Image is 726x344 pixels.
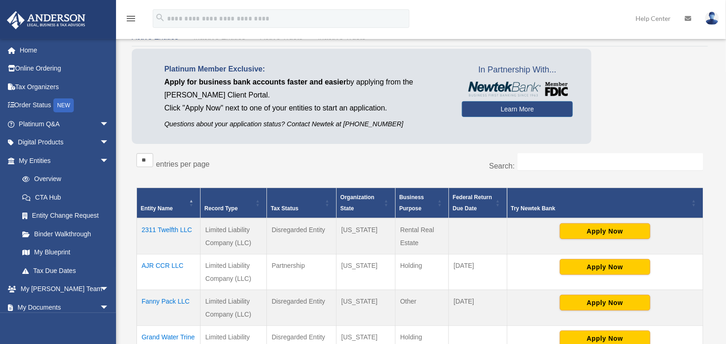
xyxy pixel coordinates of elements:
label: Search: [489,162,515,170]
a: CTA Hub [13,188,118,207]
a: Order StatusNEW [6,96,123,115]
a: Digital Productsarrow_drop_down [6,133,123,152]
button: Apply Now [560,223,650,239]
p: Questions about your application status? Contact Newtek at [PHONE_NUMBER] [164,118,448,130]
a: My Blueprint [13,243,118,262]
span: Tax Status [271,205,298,212]
td: Partnership [267,254,337,290]
i: menu [125,13,136,24]
span: Entity Name [141,205,173,212]
th: Entity Name: Activate to invert sorting [137,188,201,218]
span: arrow_drop_down [100,298,118,317]
td: Disregarded Entity [267,218,337,254]
div: NEW [53,98,74,112]
i: search [155,13,165,23]
th: Organization State: Activate to sort [337,188,395,218]
span: Inactive Trusts [318,33,366,41]
span: Business Purpose [399,194,424,212]
td: [DATE] [449,290,507,325]
td: Fanny Pack LLC [137,290,201,325]
a: menu [125,16,136,24]
td: 2311 Twelfth LLC [137,218,201,254]
th: Try Newtek Bank : Activate to sort [507,188,703,218]
a: Online Ordering [6,59,123,78]
a: Binder Walkthrough [13,225,118,243]
span: arrow_drop_down [100,115,118,134]
p: Click "Apply Now" next to one of your entities to start an application. [164,102,448,115]
th: Business Purpose: Activate to sort [395,188,449,218]
a: Tax Organizers [6,78,123,96]
span: In Partnership With... [462,63,573,78]
button: Apply Now [560,295,650,311]
button: Apply Now [560,259,650,275]
span: Inactive Entities [194,33,246,41]
span: Apply for business bank accounts faster and easier [164,78,346,86]
a: Entity Change Request [13,207,118,225]
span: Active Trusts [260,33,303,41]
td: Disregarded Entity [267,290,337,325]
th: Federal Return Due Date: Activate to sort [449,188,507,218]
a: Learn More [462,101,573,117]
span: Record Type [204,205,238,212]
span: arrow_drop_down [100,133,118,152]
td: [US_STATE] [337,290,395,325]
p: by applying from the [PERSON_NAME] Client Portal. [164,76,448,102]
span: Active Entities [132,33,178,41]
label: entries per page [156,160,210,168]
a: Home [6,41,123,59]
a: Tax Due Dates [13,261,118,280]
span: arrow_drop_down [100,151,118,170]
td: AJR CCR LLC [137,254,201,290]
span: Organization State [340,194,374,212]
td: Limited Liability Company (LLC) [201,254,267,290]
td: Other [395,290,449,325]
p: Platinum Member Exclusive: [164,63,448,76]
td: Holding [395,254,449,290]
td: [US_STATE] [337,254,395,290]
a: My Documentsarrow_drop_down [6,298,123,317]
th: Record Type: Activate to sort [201,188,267,218]
img: Anderson Advisors Platinum Portal [4,11,88,29]
span: arrow_drop_down [100,280,118,299]
a: Platinum Q&Aarrow_drop_down [6,115,123,133]
td: [US_STATE] [337,218,395,254]
img: NewtekBankLogoSM.png [467,82,568,97]
td: Rental Real Estate [395,218,449,254]
a: My Entitiesarrow_drop_down [6,151,118,170]
td: Limited Liability Company (LLC) [201,218,267,254]
a: Overview [13,170,114,188]
a: My [PERSON_NAME] Teamarrow_drop_down [6,280,123,299]
div: Try Newtek Bank [511,203,689,214]
td: Limited Liability Company (LLC) [201,290,267,325]
th: Tax Status: Activate to sort [267,188,337,218]
img: User Pic [705,12,719,25]
td: [DATE] [449,254,507,290]
span: Federal Return Due Date [453,194,492,212]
